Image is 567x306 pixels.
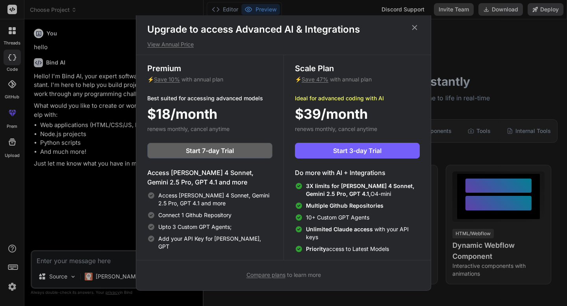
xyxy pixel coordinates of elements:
span: Access [PERSON_NAME] 4 Sonnet, Gemini 2.5 Pro, GPT 4.1 and more [158,192,272,207]
p: Ideal for advanced coding with AI [295,94,420,102]
span: Priority [306,245,326,252]
h3: Scale Plan [295,63,420,74]
span: $18/month [147,104,217,124]
p: Best suited for accessing advanced models [147,94,272,102]
span: Save 47% [302,76,328,83]
span: Unlimited Claude access [306,226,374,232]
span: Save 10% [154,76,180,83]
h4: Access [PERSON_NAME] 4 Sonnet, Gemini 2.5 Pro, GPT 4.1 and more [147,168,272,187]
span: Upto 3 Custom GPT Agents; [158,223,232,231]
span: renews monthly, cancel anytime [147,125,230,132]
span: Compare plans [246,271,285,278]
button: Start 7-day Trial [147,143,272,159]
span: with your API keys [306,225,420,241]
span: O4-mini [306,182,420,198]
span: access to Latest Models [306,245,389,253]
span: Add your API Key for [PERSON_NAME], GPT [158,235,272,251]
p: ⚡ with annual plan [295,76,420,83]
span: renews monthly, cancel anytime [295,125,377,132]
span: Multiple Github Repositories [306,202,384,209]
h4: Do more with AI + Integrations [295,168,420,177]
span: to learn more [246,271,321,278]
span: 10+ Custom GPT Agents [306,214,369,221]
span: Start 7-day Trial [186,146,234,155]
h1: Upgrade to access Advanced AI & Integrations [147,23,420,36]
p: View Annual Price [147,41,420,48]
span: 3X limits for [PERSON_NAME] 4 Sonnet, Gemini 2.5 Pro, GPT 4.1, [306,182,414,197]
p: ⚡ with annual plan [147,76,272,83]
span: $39/month [295,104,368,124]
span: Start 3-day Trial [333,146,382,155]
h3: Premium [147,63,272,74]
span: Connect 1 Github Repository [158,211,232,219]
button: Start 3-day Trial [295,143,420,159]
